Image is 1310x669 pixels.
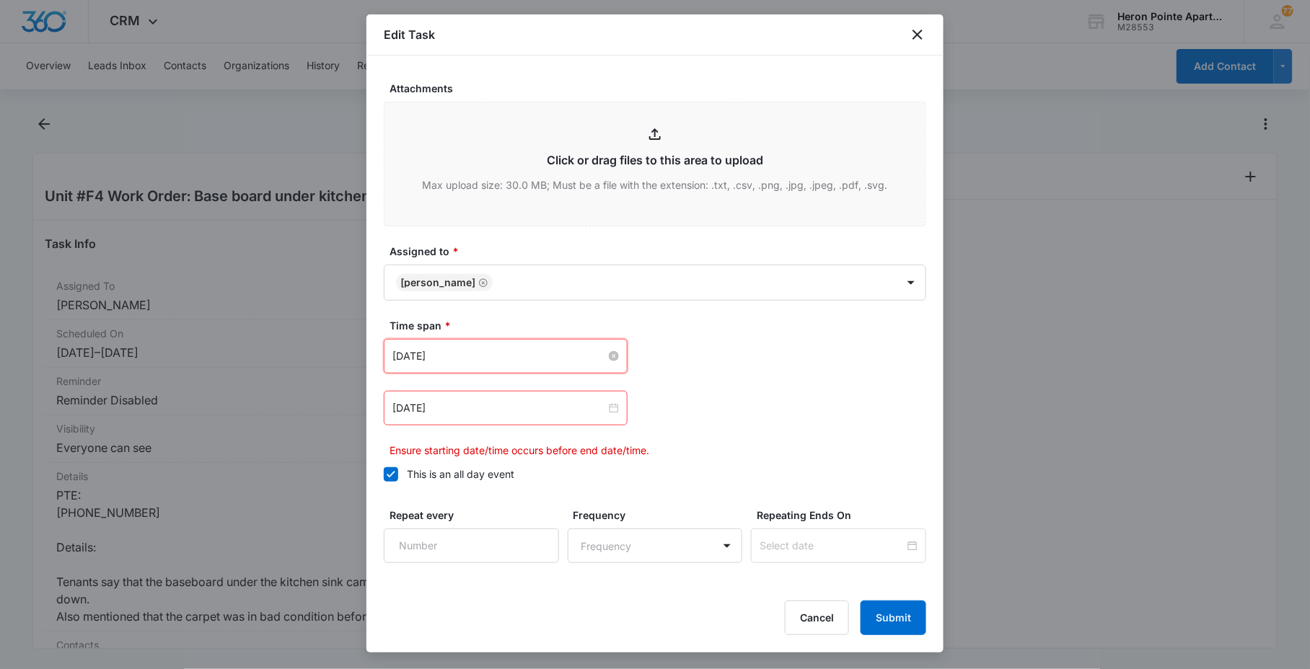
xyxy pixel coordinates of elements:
div: Remove Kathrine Holt [475,278,488,288]
div: This is an all day event [407,466,514,482]
div: [PERSON_NAME] [400,278,475,288]
input: Sep 11, 2025 [392,348,606,364]
label: Time span [390,318,932,333]
label: Repeating Ends On [757,508,932,523]
input: Sep 1, 2025 [392,400,606,416]
p: Ensure starting date/time occurs before end date/time. [390,443,926,458]
input: Select date [760,538,905,554]
label: Frequency [573,508,749,523]
label: Assigned to [390,244,932,259]
button: Submit [861,601,926,635]
h1: Edit Task [384,26,435,43]
button: Cancel [785,601,849,635]
span: close-circle [609,351,619,361]
button: close [909,26,926,43]
input: Number [384,528,559,563]
label: Attachments [390,81,932,96]
label: Repeat every [390,508,565,523]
